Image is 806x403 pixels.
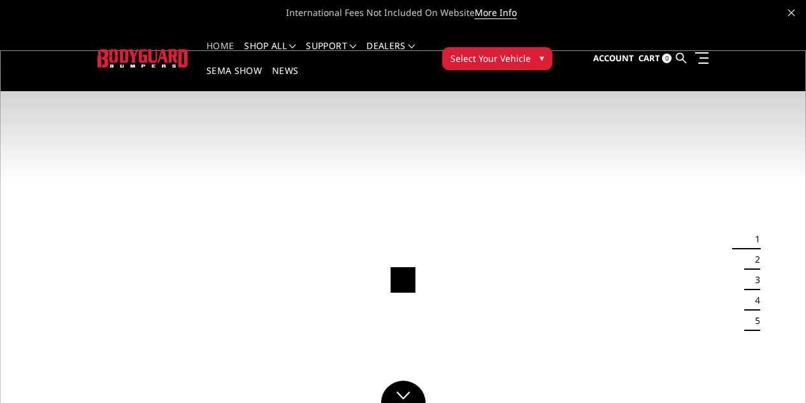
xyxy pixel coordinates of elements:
button: 1 of 5 [747,229,760,249]
button: 4 of 5 [747,290,760,311]
img: BODYGUARD BUMPERS [97,49,189,67]
a: Dealers [366,41,415,66]
a: Cart 0 [638,41,672,76]
button: 5 of 5 [747,311,760,331]
a: shop all [244,41,296,66]
a: More Info [475,6,517,19]
span: ▾ [540,51,544,64]
span: Account [593,52,634,64]
button: Select Your Vehicle [442,47,552,70]
a: Account [593,41,634,76]
button: 3 of 5 [747,270,760,290]
span: Cart [638,52,660,64]
button: 2 of 5 [747,249,760,270]
span: 0 [662,54,672,63]
a: News [272,66,298,91]
span: Select Your Vehicle [450,52,531,65]
a: Home [206,41,234,66]
a: SEMA Show [206,66,262,91]
a: Click to Down [381,381,426,403]
a: Support [306,41,356,66]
